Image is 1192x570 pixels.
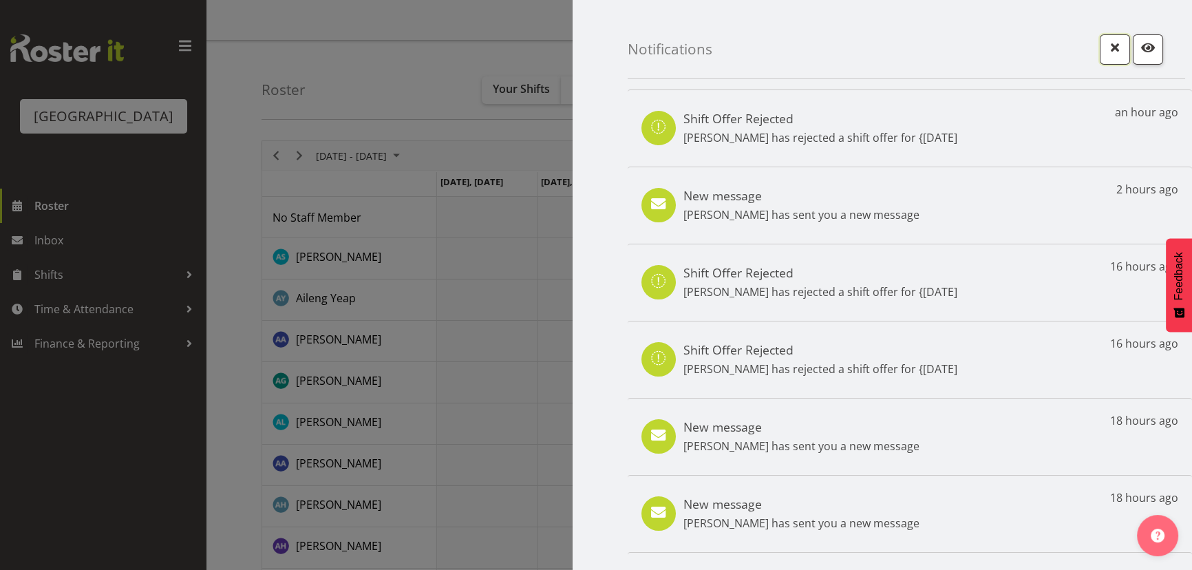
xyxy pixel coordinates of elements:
[1173,252,1185,300] span: Feedback
[628,41,712,57] h4: Notifications
[1110,412,1178,429] p: 18 hours ago
[1110,335,1178,352] p: 16 hours ago
[683,129,957,146] p: [PERSON_NAME] has rejected a shift offer for {[DATE]
[1116,181,1178,198] p: 2 hours ago
[1133,34,1163,65] button: Mark as read
[1110,258,1178,275] p: 16 hours ago
[1110,489,1178,506] p: 18 hours ago
[683,111,957,126] h5: Shift Offer Rejected
[1166,238,1192,332] button: Feedback - Show survey
[1100,34,1130,65] button: Close
[1115,104,1178,120] p: an hour ago
[1151,529,1164,542] img: help-xxl-2.png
